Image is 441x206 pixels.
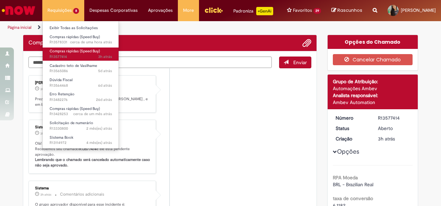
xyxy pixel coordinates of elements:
span: 3h atrás [40,192,51,197]
b: RPA Moeda [333,174,358,181]
textarea: Digite sua mensagem aqui... [28,57,272,68]
span: [PERSON_NAME] [401,7,436,13]
a: Aberto R13482276 : Erro Retenção [43,91,119,103]
span: Solicitação de numerário [50,120,93,126]
time: 28/07/2025 17:57:53 [86,126,112,131]
time: 29/09/2025 14:47:04 [378,136,395,142]
div: R13577414 [378,114,410,121]
span: 5d atrás [98,68,112,74]
span: 3h atrás [378,136,395,142]
a: Exibir Todas as Solicitações [43,24,119,32]
span: Cadastro teto de Vasilhame [50,63,97,68]
span: Sistema Book [50,135,73,140]
p: Olá! Recebemos seu chamado e ele esta pendente aprovação. [35,141,150,168]
div: Analista responsável: [333,92,413,99]
span: 29 [313,8,321,14]
button: Enviar [279,57,311,68]
a: Aberto R13578331 : Compras rápidas (Speed Buy) [43,33,119,46]
time: 29/09/2025 14:47:06 [98,54,112,59]
h2: Compras rápidas (Speed Buy) Histórico de tíquete [28,40,100,46]
a: Página inicial [8,25,32,30]
div: Aberto [378,125,410,132]
a: Aberto R13577414 : Compras rápidas (Speed Buy) [43,48,119,60]
span: R13564468 [50,83,112,88]
span: More [183,7,194,14]
div: Sistema [35,125,150,129]
ul: Requisições [42,21,119,149]
a: Aberto R13564468 : Dúvida Fiscal [43,76,119,89]
span: R13482276 [50,97,112,103]
p: Prezado(a), Sua solicitação foi aprovada por [PERSON_NAME] , e em breve estaremos atuando. [35,96,150,107]
button: Cancelar Chamado [333,54,413,65]
span: Compras rápidas (Speed Buy) [50,106,100,111]
span: R13330800 [50,126,112,131]
a: Aberto R13565086 : Cadastro teto de Vasilhame [43,62,119,75]
span: BRL - Brazilian Real [333,181,373,188]
small: Comentários adicionais [60,191,104,197]
span: 4 mês(es) atrás [86,140,112,145]
time: 29/09/2025 14:47:13 [40,192,51,197]
button: Adicionar anexos [302,38,311,48]
time: 30/05/2025 16:35:09 [86,140,112,145]
span: Requisições [47,7,72,14]
span: cerca de um mês atrás [73,111,112,117]
span: R13565086 [50,68,112,74]
div: Padroniza [233,7,273,15]
p: +GenAi [256,7,273,15]
span: Enviar [293,59,307,66]
img: ServiceNow [1,3,36,17]
span: 2 mês(es) atrás [86,126,112,131]
div: [PERSON_NAME] [35,81,150,85]
span: cerca de uma hora atrás [70,40,112,45]
dt: Criação [330,135,373,142]
a: Aberto R13114972 : Sistema Book [43,134,119,147]
time: 29/09/2025 15:02:43 [40,87,51,91]
div: Automações Ambev [333,85,413,92]
ul: Trilhas de página [5,21,289,34]
span: R13578331 [50,40,112,45]
div: Sistema [35,186,150,190]
a: Rascunhos [331,7,362,14]
b: Lembrando que o chamado será cancelado automaticamente caso não seja aprovado. [35,157,151,168]
span: 8 [73,8,79,14]
dt: Status [330,125,373,132]
time: 25/09/2025 08:21:58 [98,68,112,74]
time: 04/09/2025 16:30:21 [96,97,112,102]
span: Compras rápidas (Speed Buy) [50,34,100,40]
span: Aprovações [148,7,173,14]
span: 3h atrás [40,131,51,136]
a: Aberto R13428253 : Compras rápidas (Speed Buy) [43,105,119,118]
dt: Número [330,114,373,121]
div: 29/09/2025 14:47:04 [378,135,410,142]
span: Erro Retenção [50,92,75,97]
span: Dúvida Fiscal [50,77,72,83]
span: 3h atrás [40,87,51,91]
b: taxa de conversão [333,195,373,201]
span: Compras rápidas (Speed Buy) [50,49,100,54]
time: 24/09/2025 17:31:17 [98,83,112,88]
span: R13577414 [50,54,112,60]
span: R13114972 [50,140,112,146]
span: Favoritos [293,7,312,14]
div: Opções do Chamado [328,35,418,49]
span: 26d atrás [96,97,112,102]
img: click_logo_yellow_360x200.png [204,5,223,15]
span: Despesas Corporativas [89,7,138,14]
span: R13428253 [50,111,112,117]
div: Grupo de Atribuição: [333,78,413,85]
div: Ambev Automation [333,99,413,106]
b: R13577414 [79,146,96,152]
a: Aberto R13330800 : Solicitação de numerário [43,119,119,132]
span: 6d atrás [98,83,112,88]
time: 29/09/2025 14:47:17 [40,131,51,136]
time: 19/08/2025 11:58:04 [73,111,112,117]
span: Rascunhos [337,7,362,14]
span: 3h atrás [98,54,112,59]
